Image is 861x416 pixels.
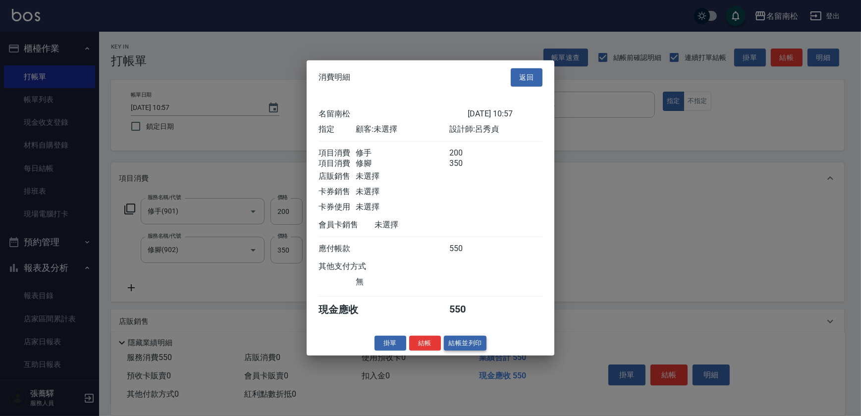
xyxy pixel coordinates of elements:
[356,158,449,168] div: 修腳
[449,124,542,134] div: 設計師: 呂秀貞
[356,186,449,197] div: 未選擇
[319,148,356,158] div: 項目消費
[319,108,468,119] div: 名留南松
[356,148,449,158] div: 修手
[356,171,449,181] div: 未選擇
[319,186,356,197] div: 卡券銷售
[319,243,356,254] div: 應付帳款
[375,219,468,230] div: 未選擇
[319,202,356,212] div: 卡券使用
[319,261,393,271] div: 其他支付方式
[356,276,449,287] div: 無
[356,124,449,134] div: 顧客: 未選擇
[449,158,486,168] div: 350
[449,303,486,316] div: 550
[449,148,486,158] div: 200
[319,303,375,316] div: 現金應收
[319,171,356,181] div: 店販銷售
[356,202,449,212] div: 未選擇
[375,335,406,351] button: 掛單
[409,335,441,351] button: 結帳
[444,335,487,351] button: 結帳並列印
[319,72,350,82] span: 消費明細
[449,243,486,254] div: 550
[511,68,542,87] button: 返回
[319,158,356,168] div: 項目消費
[319,219,375,230] div: 會員卡銷售
[319,124,356,134] div: 指定
[468,108,542,119] div: [DATE] 10:57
